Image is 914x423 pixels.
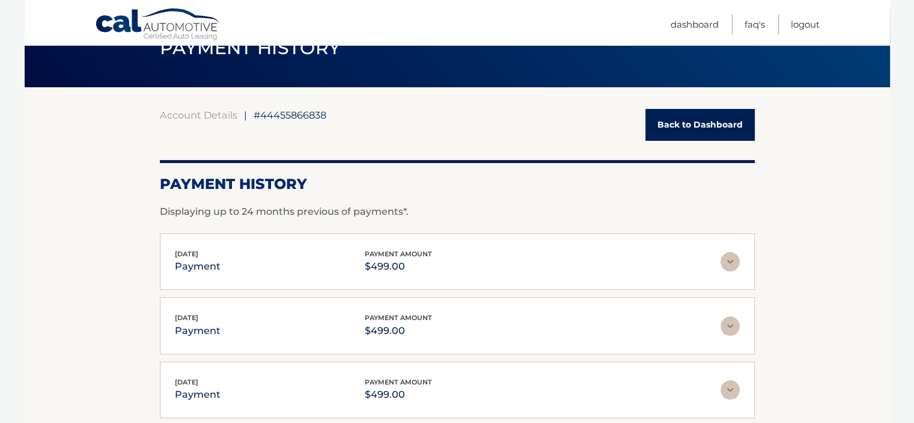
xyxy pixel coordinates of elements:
[645,109,755,141] a: Back to Dashboard
[791,14,820,34] a: Logout
[365,313,432,322] span: payment amount
[365,323,432,339] p: $499.00
[160,205,755,219] p: Displaying up to 24 months previous of payments*.
[721,380,740,400] img: accordion-rest.svg
[175,323,221,339] p: payment
[160,109,237,121] a: Account Details
[671,14,719,34] a: Dashboard
[175,378,198,386] span: [DATE]
[160,175,755,193] h2: Payment History
[254,109,326,121] span: #44455866838
[365,250,432,258] span: payment amount
[365,258,432,275] p: $499.00
[721,252,740,271] img: accordion-rest.svg
[244,109,247,121] span: |
[365,386,432,403] p: $499.00
[175,386,221,403] p: payment
[175,313,198,322] span: [DATE]
[95,8,221,43] a: Cal Automotive
[175,258,221,275] p: payment
[175,250,198,258] span: [DATE]
[745,14,765,34] a: FAQ's
[721,316,740,336] img: accordion-rest.svg
[160,37,341,59] span: PAYMENT HISTORY
[365,378,432,386] span: payment amount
